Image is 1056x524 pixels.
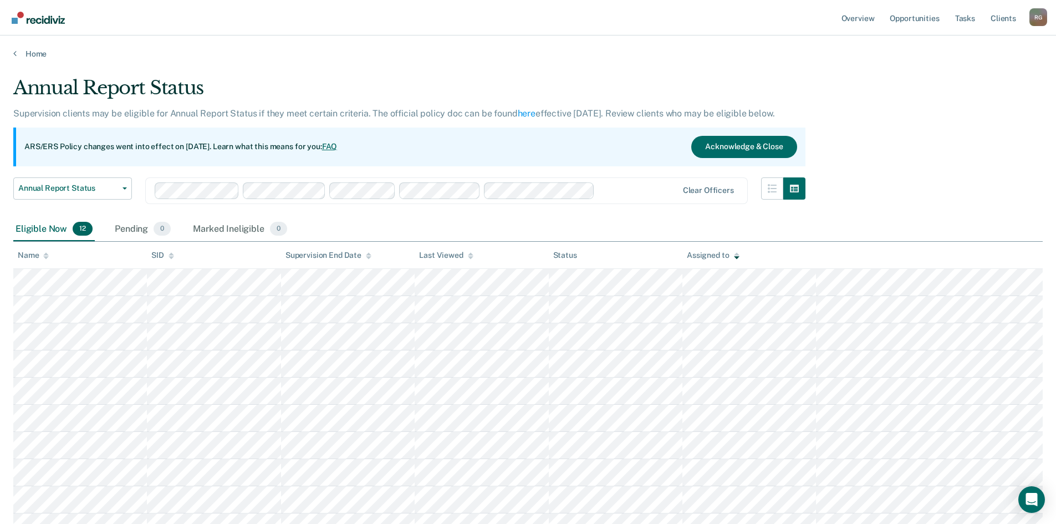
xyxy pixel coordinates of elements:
img: Recidiviz [12,12,65,24]
a: here [518,108,535,119]
div: Pending0 [113,217,173,242]
a: FAQ [322,142,338,151]
p: Supervision clients may be eligible for Annual Report Status if they meet certain criteria. The o... [13,108,774,119]
div: Assigned to [687,251,739,260]
div: Status [553,251,577,260]
p: ARS/ERS Policy changes went into effect on [DATE]. Learn what this means for you: [24,141,337,152]
div: Supervision End Date [285,251,371,260]
div: Name [18,251,49,260]
span: 12 [73,222,93,236]
button: Annual Report Status [13,177,132,200]
span: 0 [270,222,287,236]
div: Eligible Now12 [13,217,95,242]
a: Home [13,49,1043,59]
div: Open Intercom Messenger [1018,486,1045,513]
div: R G [1029,8,1047,26]
div: SID [151,251,174,260]
div: Last Viewed [419,251,473,260]
div: Clear officers [683,186,734,195]
button: Profile dropdown button [1029,8,1047,26]
span: Annual Report Status [18,184,118,193]
div: Marked Ineligible0 [191,217,289,242]
span: 0 [154,222,171,236]
button: Acknowledge & Close [691,136,797,158]
div: Annual Report Status [13,77,805,108]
